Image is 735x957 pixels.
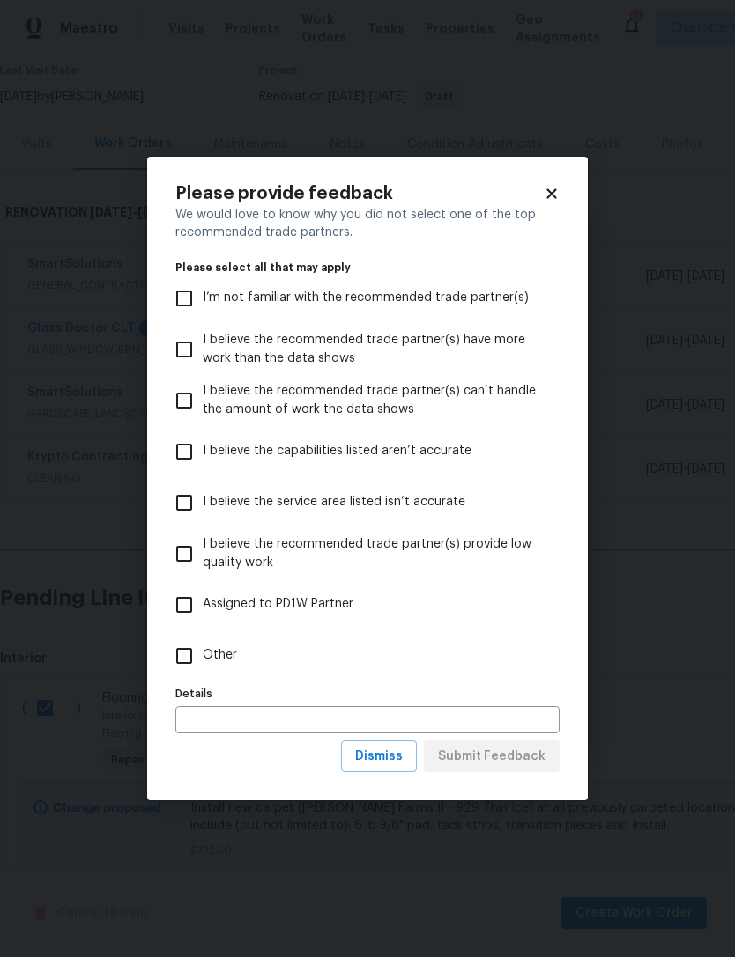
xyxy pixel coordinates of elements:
span: I believe the recommended trade partner(s) can’t handle the amount of work the data shows [203,382,546,419]
span: I believe the recommended trade partner(s) have more work than the data shows [203,331,546,368]
button: Dismiss [341,740,417,773]
legend: Please select all that may apply [175,262,560,273]
span: I believe the capabilities listed aren’t accurate [203,442,471,460]
span: I believe the service area listed isn’t accurate [203,493,465,512]
span: Assigned to PD1W Partner [203,595,353,614]
div: We would love to know why you did not select one of the top recommended trade partners. [175,206,560,241]
span: I believe the recommended trade partner(s) provide low quality work [203,535,546,572]
h2: Please provide feedback [175,185,544,202]
label: Details [175,688,560,699]
span: Other [203,646,237,665]
span: I’m not familiar with the recommended trade partner(s) [203,289,529,307]
span: Dismiss [355,746,403,768]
